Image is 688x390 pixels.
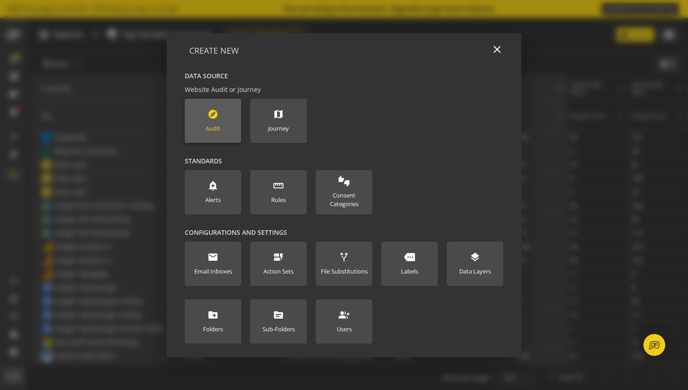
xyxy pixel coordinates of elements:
[339,176,349,187] mat-icon: thumbs_up_down
[206,124,220,133] div: Audit
[273,252,284,263] mat-icon: dynamic_form
[205,196,221,204] div: Alerts
[271,196,286,204] div: Rules
[491,43,503,56] mat-icon: close
[185,71,503,81] div: Data Source
[185,85,503,94] div: Website Audit or Journey
[203,325,223,334] div: Folders
[273,109,284,120] mat-icon: map
[207,109,218,120] mat-icon: explore
[207,309,218,320] mat-icon: create_new_folder
[273,309,284,320] mat-icon: source
[643,334,665,356] div: Open Intercom Messenger
[339,309,349,320] mat-icon: group_add
[339,252,349,263] mat-icon: alt_route
[337,325,352,334] div: Users
[320,191,368,208] div: Consent Categories
[470,252,481,263] mat-icon: layers
[459,267,491,276] div: Data Layers
[194,267,232,276] div: Email Inboxes
[207,180,218,191] mat-icon: add_alert
[185,157,503,166] div: Standards
[401,267,418,276] div: Labels
[263,267,293,276] div: Action Sets
[207,252,218,263] mat-icon: email
[185,228,503,237] div: Configurations and Settings
[268,124,289,133] div: Journey
[321,267,368,276] div: File Substitutions
[273,180,284,191] mat-icon: straighten
[404,252,415,263] mat-icon: more
[189,46,239,56] h4: Create New
[263,325,295,334] div: Sub-Folders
